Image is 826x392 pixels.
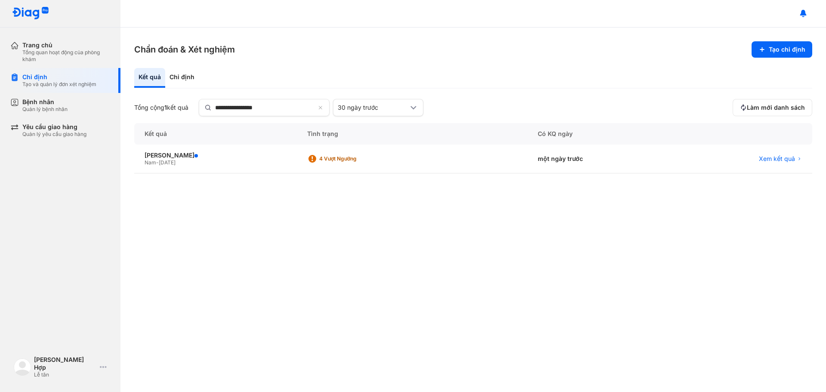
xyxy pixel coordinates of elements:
[134,43,235,56] h3: Chẩn đoán & Xét nghiệm
[12,7,49,20] img: logo
[34,371,96,378] div: Lễ tân
[164,104,167,111] span: 1
[319,155,388,162] div: 4 Vượt ngưỡng
[733,99,812,116] button: Làm mới danh sách
[22,106,68,113] div: Quản lý bệnh nhân
[34,356,96,371] div: [PERSON_NAME] Hợp
[747,104,805,111] span: Làm mới danh sách
[527,123,672,145] div: Có KQ ngày
[145,151,287,159] div: [PERSON_NAME]
[759,155,795,163] span: Xem kết quả
[22,49,110,63] div: Tổng quan hoạt động của phòng khám
[22,73,96,81] div: Chỉ định
[145,159,156,166] span: Nam
[159,159,176,166] span: [DATE]
[165,68,199,88] div: Chỉ định
[752,41,812,58] button: Tạo chỉ định
[134,68,165,88] div: Kết quả
[156,159,159,166] span: -
[22,131,86,138] div: Quản lý yêu cầu giao hàng
[22,81,96,88] div: Tạo và quản lý đơn xét nghiệm
[134,123,297,145] div: Kết quả
[134,104,188,111] div: Tổng cộng kết quả
[14,358,31,376] img: logo
[22,41,110,49] div: Trang chủ
[527,145,672,173] div: một ngày trước
[338,104,408,111] div: 30 ngày trước
[297,123,527,145] div: Tình trạng
[22,98,68,106] div: Bệnh nhân
[22,123,86,131] div: Yêu cầu giao hàng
